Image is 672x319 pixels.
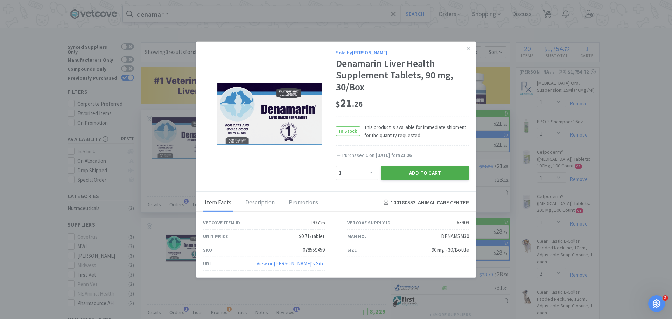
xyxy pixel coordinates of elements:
[217,83,322,145] img: 5e624ad0f0914c2dad66c8c5ad84c9f5.png
[257,260,325,267] a: View on[PERSON_NAME]'s Site
[203,246,212,254] div: SKU
[336,127,360,136] span: In Stock
[366,152,368,158] span: 1
[347,232,366,240] div: Man No.
[303,246,325,254] div: 078559459
[287,194,320,211] div: Promotions
[441,232,469,241] div: DENAMSM30
[203,194,233,211] div: Item Facts
[432,246,469,254] div: 90 mg - 30/Bottle
[347,219,391,226] div: Vetcove Supply ID
[342,152,469,159] div: Purchased on for
[663,295,668,301] span: 2
[203,219,240,226] div: Vetcove Item ID
[376,152,390,158] span: [DATE]
[457,219,469,227] div: 63909
[244,194,276,211] div: Description
[299,232,325,241] div: $0.71/tablet
[336,99,340,109] span: $
[336,58,469,93] div: Denamarin Liver Health Supplement Tablets, 90 mg, 30/Box
[336,96,363,110] span: 21
[203,259,212,267] div: URL
[347,246,357,254] div: Size
[310,219,325,227] div: 193726
[648,295,665,312] iframe: Intercom live chat
[360,123,469,139] span: This product is available for immediate shipment for the quantity requested
[352,99,363,109] span: . 26
[381,198,469,207] h4: 100180553 - ANIMAL CARE CENTER
[203,232,228,240] div: Unit Price
[336,48,469,56] div: Sold by [PERSON_NAME]
[398,152,412,158] span: $21.26
[381,166,469,180] button: Add to Cart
